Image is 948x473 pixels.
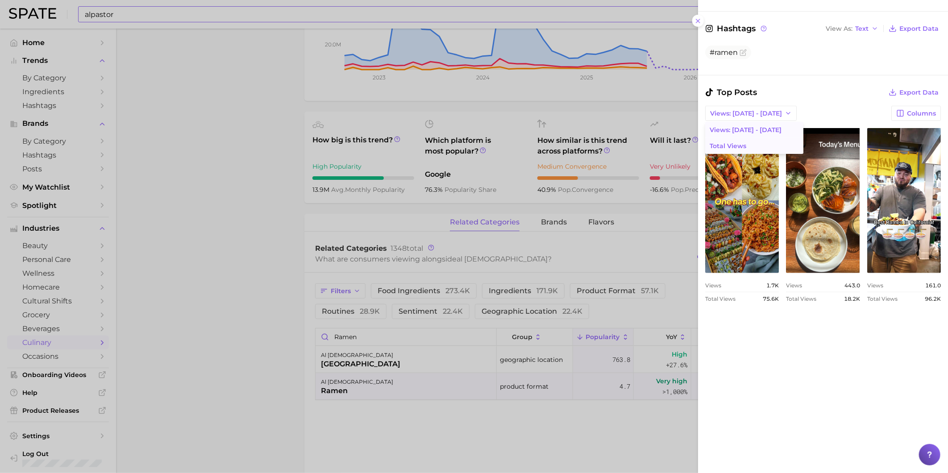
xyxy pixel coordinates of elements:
span: Export Data [899,25,939,33]
span: Views [786,282,802,289]
button: Export Data [886,22,941,35]
span: Total Views [786,295,816,302]
span: 18.2k [844,295,860,302]
span: Views [705,282,721,289]
span: 161.0 [925,282,941,289]
span: 443.0 [844,282,860,289]
span: 96.2k [925,295,941,302]
button: View AsText [823,23,881,34]
span: Columns [907,110,936,117]
span: Total Views [867,295,898,302]
button: Columns [891,106,941,121]
span: View As [826,26,852,31]
span: Views [867,282,883,289]
button: Export Data [886,86,941,99]
span: #ramen [710,48,738,57]
span: Total Views [710,142,746,150]
span: 1.7k [766,282,779,289]
span: Total Views [705,295,736,302]
span: Views: [DATE] - [DATE] [710,110,782,117]
span: Text [855,26,869,31]
button: Flag as miscategorized or irrelevant [740,49,747,56]
button: Views: [DATE] - [DATE] [705,106,797,121]
span: Views: [DATE] - [DATE] [710,126,782,134]
span: Export Data [899,89,939,96]
span: Top Posts [705,86,757,99]
span: Hashtags [705,22,768,35]
span: 75.6k [763,295,779,302]
ul: Views: [DATE] - [DATE] [705,122,803,154]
